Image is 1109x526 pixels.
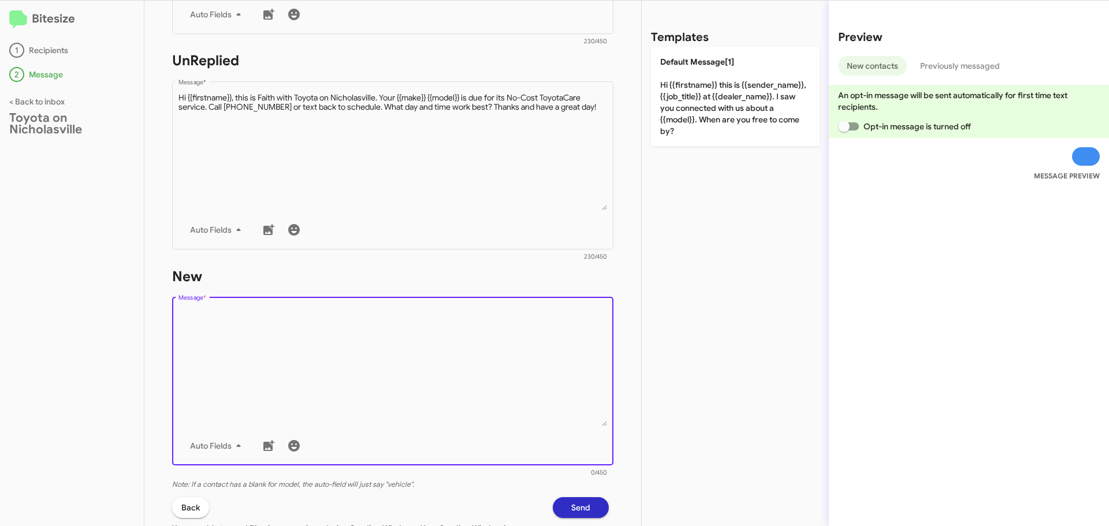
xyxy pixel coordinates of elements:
p: Hi {{firstname}} this is {{sender_name}}, {{job_title}} at {{dealer_name}}. I saw you connected w... [651,47,820,146]
span: Auto Fields [190,435,245,456]
div: Message [9,67,135,82]
button: Previously messaged [911,56,1008,76]
button: Auto Fields [181,4,255,25]
span: Default Message[1] [660,57,734,67]
button: Auto Fields [181,435,255,456]
h2: Bitesize [9,10,135,29]
p: An opt-in message will be sent automatically for first time text recipients. [838,89,1100,113]
span: Previously messaged [920,56,1000,76]
img: logo-minimal.svg [9,10,27,29]
mat-hint: 230/450 [584,38,607,45]
small: MESSAGE PREVIEW [1034,170,1100,182]
div: 2 [9,67,24,82]
span: Auto Fields [190,219,245,240]
mat-hint: 0/450 [591,469,607,476]
mat-hint: 230/450 [584,253,607,260]
button: Auto Fields [181,219,255,240]
i: Note: If a contact has a blank for model, the auto-field will just say "vehicle". [172,480,414,489]
span: Back [181,497,200,518]
h1: New [172,267,613,286]
button: Send [553,497,609,518]
button: New contacts [838,56,907,76]
h2: Preview [838,28,1100,47]
a: < Back to inbox [9,96,65,107]
div: 1 [9,43,24,58]
h1: UnReplied [172,51,613,70]
span: Auto Fields [190,4,245,25]
div: Toyota on Nicholasville [9,112,135,135]
span: New contacts [847,56,898,76]
div: Recipients [9,43,135,58]
button: Back [172,497,209,518]
span: Send [571,497,590,518]
span: Opt-in message is turned off [864,120,971,133]
h2: Templates [651,28,709,47]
